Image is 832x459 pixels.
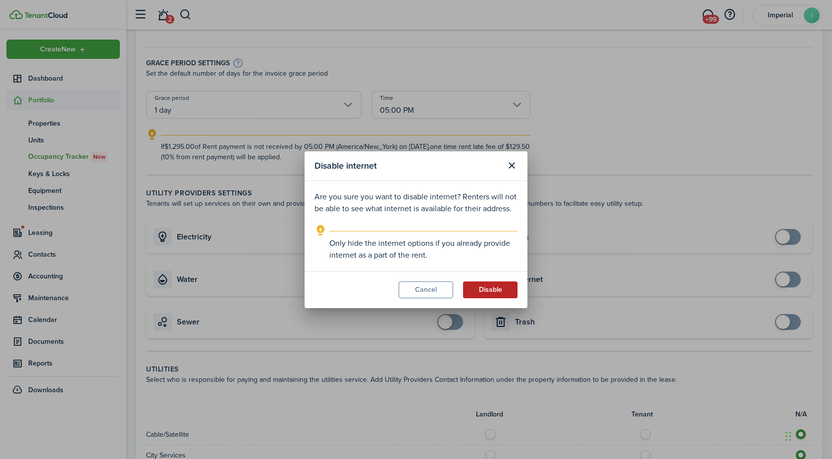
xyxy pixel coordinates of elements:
[463,281,518,298] button: Disable
[314,191,518,215] p: Are you sure you want to disable internet? Renters will not be able to see what internet is avail...
[399,281,453,298] button: Cancel
[503,157,520,174] button: Close modal
[329,237,518,261] explanation-description: Only hide the internet options if you already provide internet as a part of the rent.
[314,156,501,176] modal-title: Disable internet
[782,412,832,459] iframe: Chat Widget
[314,225,327,236] i: outline
[785,421,791,451] div: Drag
